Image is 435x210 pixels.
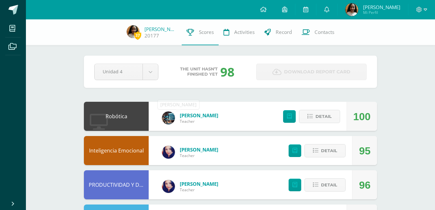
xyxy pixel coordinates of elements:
span: Contacts [315,29,334,36]
img: e76a579e13c610acdf562ac292c9eab1.png [162,180,175,193]
a: Unidad 4 [95,64,158,80]
span: [PERSON_NAME] [363,4,400,10]
span: Detail [315,110,332,122]
a: [PERSON_NAME] [144,26,177,32]
a: [PERSON_NAME] [180,146,218,153]
a: Record [259,19,297,45]
span: Mi Perfil [363,10,400,15]
a: [PERSON_NAME] [180,112,218,119]
span: Download report card [284,64,350,80]
div: [PERSON_NAME] [160,101,197,108]
a: Contacts [297,19,339,45]
div: Inteligencia Emocional [84,136,149,165]
img: 4bf7502f79f0740e24f6b79b054e4c13.png [345,3,358,16]
a: [PERSON_NAME] [180,181,218,187]
div: 96 [359,171,371,200]
button: Detail [304,144,346,157]
img: 34fa802e52f1a7c5000ca845efa31f00.png [162,111,175,124]
div: Robótica [84,102,149,131]
span: Teacher [180,187,218,193]
span: Teacher [180,153,218,158]
span: Scores [199,29,214,36]
a: Activities [219,19,259,45]
span: 37 [134,31,141,39]
span: Teacher [180,119,218,124]
button: Detail [299,110,340,123]
span: Activities [234,29,255,36]
span: Record [276,29,292,36]
div: 100 [353,102,371,131]
span: Detail [321,179,337,191]
a: Scores [182,19,219,45]
div: 98 [220,63,235,80]
div: 95 [359,136,371,165]
span: The unit hasn’t finished yet [180,67,218,77]
div: PRODUCTIVIDAD Y DESARROLLO [84,170,149,199]
img: e76a579e13c610acdf562ac292c9eab1.png [162,146,175,159]
a: 20177 [144,32,159,39]
img: 4bf7502f79f0740e24f6b79b054e4c13.png [127,25,140,38]
span: Detail [321,145,337,157]
span: Unidad 4 [103,64,134,79]
button: Detail [304,178,346,192]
